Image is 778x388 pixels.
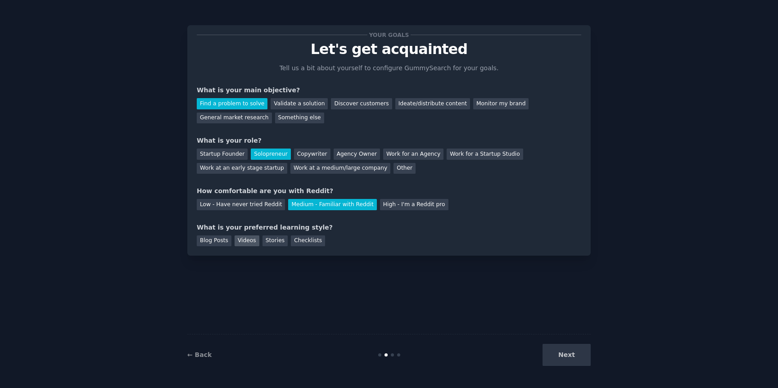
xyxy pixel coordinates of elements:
[275,113,324,124] div: Something else
[197,113,272,124] div: General market research
[294,149,330,160] div: Copywriter
[197,163,287,174] div: Work at an early stage startup
[334,149,380,160] div: Agency Owner
[276,63,502,73] p: Tell us a bit about yourself to configure GummySearch for your goals.
[447,149,523,160] div: Work for a Startup Studio
[235,235,259,247] div: Videos
[331,98,392,109] div: Discover customers
[383,149,443,160] div: Work for an Agency
[291,235,325,247] div: Checklists
[367,30,411,40] span: Your goals
[197,235,231,247] div: Blog Posts
[394,163,416,174] div: Other
[197,149,248,160] div: Startup Founder
[262,235,288,247] div: Stories
[271,98,328,109] div: Validate a solution
[197,199,285,210] div: Low - Have never tried Reddit
[251,149,290,160] div: Solopreneur
[473,98,529,109] div: Monitor my brand
[197,98,267,109] div: Find a problem to solve
[187,351,212,358] a: ← Back
[290,163,390,174] div: Work at a medium/large company
[288,199,376,210] div: Medium - Familiar with Reddit
[197,186,581,196] div: How comfortable are you with Reddit?
[197,86,581,95] div: What is your main objective?
[380,199,448,210] div: High - I'm a Reddit pro
[197,41,581,57] p: Let's get acquainted
[197,136,581,145] div: What is your role?
[197,223,581,232] div: What is your preferred learning style?
[395,98,470,109] div: Ideate/distribute content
